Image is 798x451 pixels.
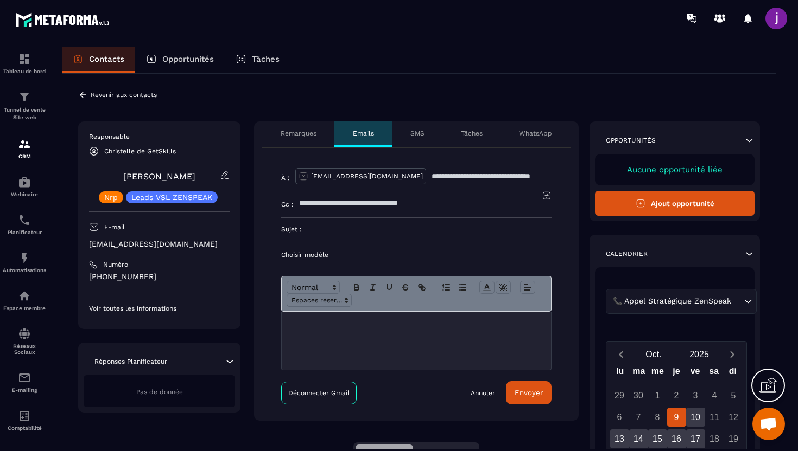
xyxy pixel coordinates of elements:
[610,295,733,307] span: 📞 Appel Stratégique ZenSpeak
[104,223,125,231] p: E-mail
[89,132,230,141] p: Responsable
[281,225,302,234] p: Sujet :
[705,429,724,448] div: 18
[135,47,225,73] a: Opportunités
[18,371,31,384] img: email
[103,260,128,269] p: Numéro
[723,364,742,383] div: di
[3,305,46,311] p: Espace membre
[631,345,676,364] button: Open months overlay
[15,10,113,30] img: logo
[281,200,294,209] p: Cc :
[686,364,705,383] div: ve
[3,425,46,431] p: Comptabilité
[629,386,648,405] div: 30
[18,53,31,66] img: formation
[3,167,46,205] a: automationsautomationsWebinaire
[667,408,686,427] div: 9
[18,138,31,151] img: formation
[18,91,31,104] img: formation
[676,345,722,364] button: Open years overlay
[3,106,46,121] p: Tunnel de vente Site web
[705,386,724,405] div: 4
[705,408,724,427] div: 11
[3,68,46,74] p: Tableau de bord
[667,429,686,448] div: 16
[686,408,705,427] div: 10
[281,382,357,404] a: Déconnecter Gmail
[752,408,785,440] div: Ouvrir le chat
[3,205,46,243] a: schedulerschedulerPlanificateur
[410,129,425,138] p: SMS
[104,194,118,201] p: Nrp
[162,54,214,64] p: Opportunités
[18,176,31,189] img: automations
[281,173,290,182] p: À :
[722,347,742,362] button: Next month
[686,429,705,448] div: 17
[667,386,686,405] div: 2
[648,408,667,427] div: 8
[686,386,705,405] div: 3
[3,243,46,281] a: automationsautomationsAutomatisations
[606,249,648,258] p: Calendrier
[519,129,552,138] p: WhatsApp
[606,289,757,314] div: Search for option
[606,165,744,175] p: Aucune opportunité liée
[506,381,552,404] button: Envoyer
[89,54,124,64] p: Contacts
[667,364,686,383] div: je
[606,136,656,145] p: Opportunités
[131,194,212,201] p: Leads VSL ZENSPEAK
[89,272,230,282] p: [PHONE_NUMBER]
[3,267,46,273] p: Automatisations
[3,229,46,235] p: Planificateur
[281,250,552,259] p: Choisir modèle
[724,429,743,448] div: 19
[648,386,667,405] div: 1
[630,364,649,383] div: ma
[3,153,46,159] p: CRM
[3,343,46,355] p: Réseaux Sociaux
[3,44,46,82] a: formationformationTableau de bord
[91,91,157,99] p: Revenir aux contacts
[62,47,135,73] a: Contacts
[471,389,495,397] a: Annuler
[461,129,483,138] p: Tâches
[281,129,316,138] p: Remarques
[225,47,290,73] a: Tâches
[94,357,167,366] p: Réponses Planificateur
[18,409,31,422] img: accountant
[18,327,31,340] img: social-network
[89,304,230,313] p: Voir toutes les informations
[3,401,46,439] a: accountantaccountantComptabilité
[629,408,648,427] div: 7
[3,191,46,197] p: Webinaire
[123,171,195,182] a: [PERSON_NAME]
[733,295,742,307] input: Search for option
[104,147,176,155] p: Christelle de GetSkills
[610,429,629,448] div: 13
[648,429,667,448] div: 15
[3,387,46,393] p: E-mailing
[18,289,31,302] img: automations
[311,172,423,181] p: [EMAIL_ADDRESS][DOMAIN_NAME]
[595,191,755,216] button: Ajout opportunité
[611,364,630,383] div: lu
[3,363,46,401] a: emailemailE-mailing
[3,281,46,319] a: automationsautomationsEspace membre
[724,408,743,427] div: 12
[648,364,667,383] div: me
[18,214,31,227] img: scheduler
[629,429,648,448] div: 14
[610,408,629,427] div: 6
[724,386,743,405] div: 5
[3,319,46,363] a: social-networksocial-networkRéseaux Sociaux
[136,388,183,396] span: Pas de donnée
[353,129,374,138] p: Emails
[705,364,724,383] div: sa
[89,239,230,249] p: [EMAIL_ADDRESS][DOMAIN_NAME]
[611,347,631,362] button: Previous month
[3,130,46,167] a: formationformationCRM
[610,386,629,405] div: 29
